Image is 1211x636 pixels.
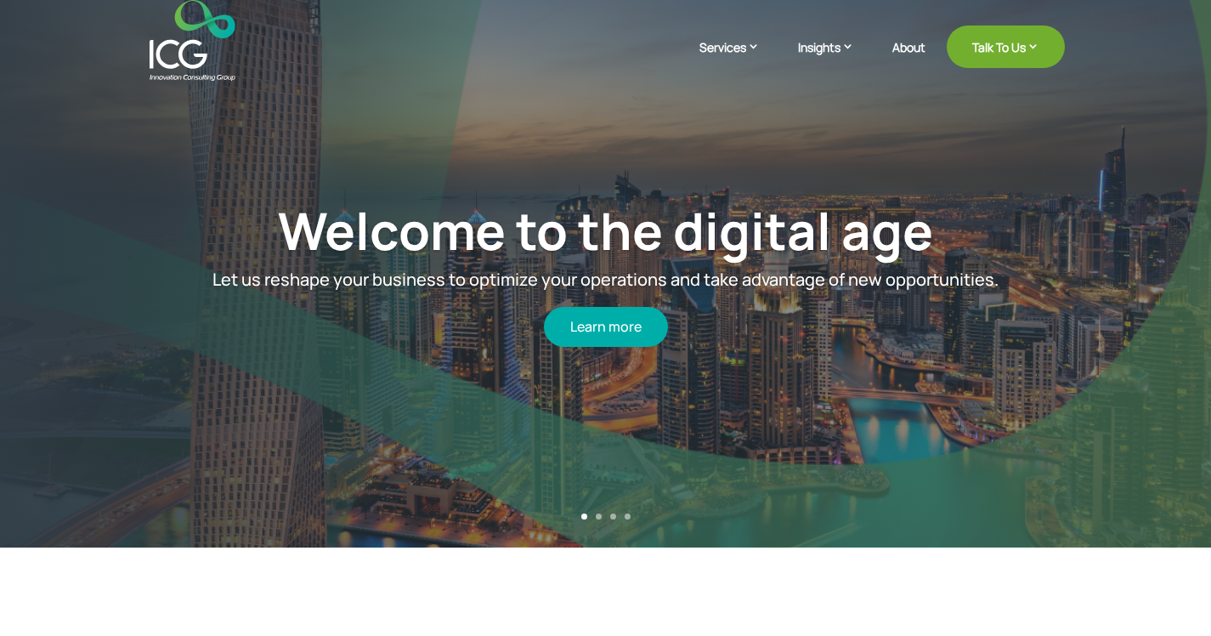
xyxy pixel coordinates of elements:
[581,514,587,520] a: 1
[596,514,602,520] a: 2
[699,38,777,81] a: Services
[625,514,631,520] a: 4
[278,196,933,265] a: Welcome to the digital age
[892,41,925,81] a: About
[798,38,871,81] a: Insights
[947,26,1065,68] a: Talk To Us
[212,268,999,291] span: Let us reshape your business to optimize your operations and take advantage of new opportunities.
[610,514,616,520] a: 3
[544,307,668,347] a: Learn more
